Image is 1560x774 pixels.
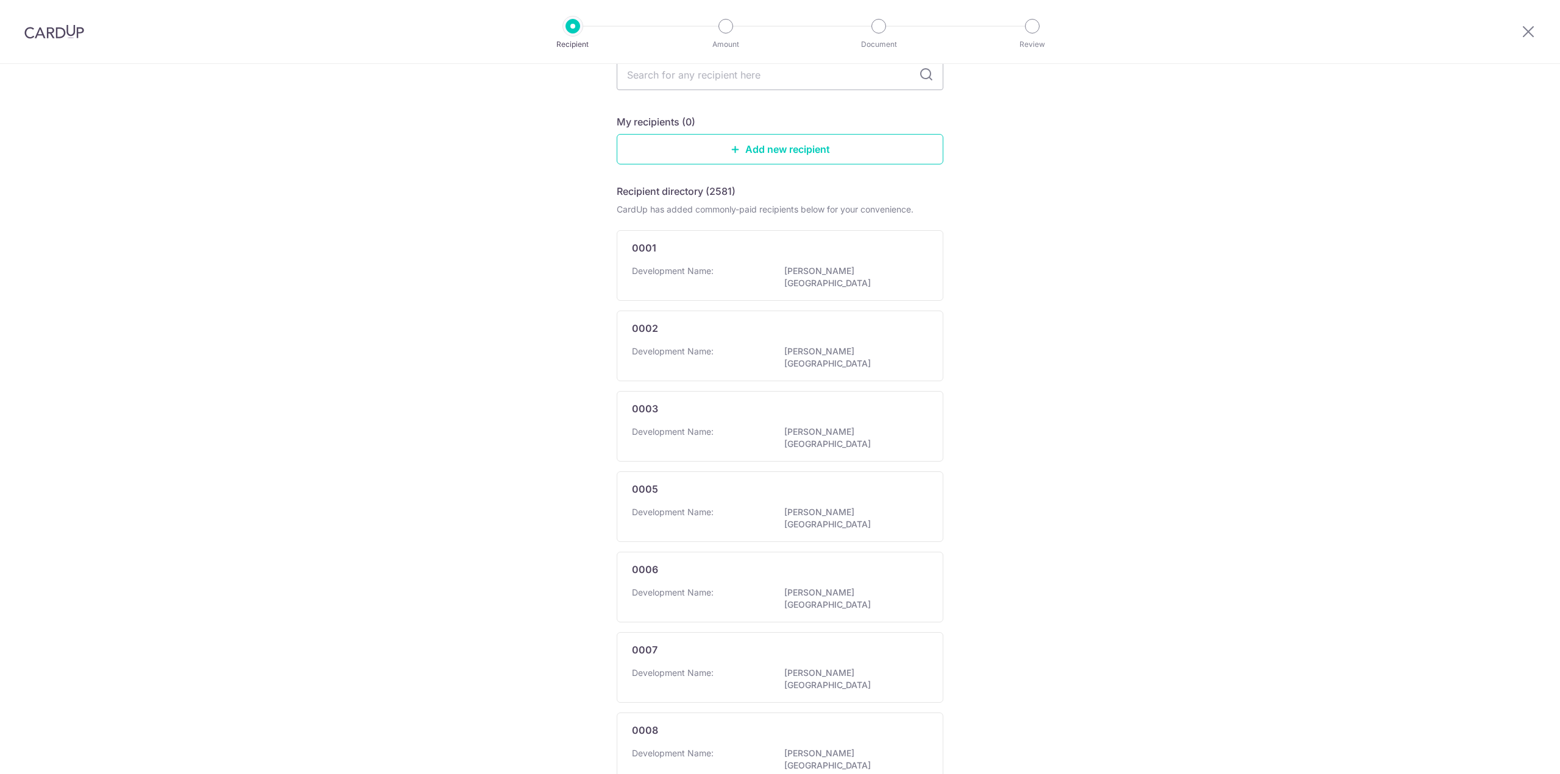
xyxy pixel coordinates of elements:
[632,506,714,518] p: Development Name:
[528,38,618,51] p: Recipient
[632,642,658,657] p: 0007
[632,265,714,277] p: Development Name:
[632,562,658,577] p: 0006
[987,38,1077,51] p: Review
[784,586,921,611] p: [PERSON_NAME][GEOGRAPHIC_DATA]
[632,321,658,336] p: 0002
[632,426,714,438] p: Development Name:
[784,667,921,691] p: [PERSON_NAME][GEOGRAPHIC_DATA]
[632,241,656,255] p: 0001
[617,114,695,129] h5: My recipients (0)
[784,345,921,370] p: [PERSON_NAME][GEOGRAPHIC_DATA]
[617,60,943,90] input: Search for any recipient here
[784,747,921,772] p: [PERSON_NAME][GEOGRAPHIC_DATA]
[617,184,736,199] h5: Recipient directory (2581)
[632,747,714,759] p: Development Name:
[24,24,84,39] img: CardUp
[617,134,943,164] a: Add new recipient
[632,345,714,357] p: Development Name:
[784,506,921,530] p: [PERSON_NAME][GEOGRAPHIC_DATA]
[834,38,924,51] p: Document
[632,401,658,416] p: 0003
[632,586,714,599] p: Development Name:
[784,426,921,450] p: [PERSON_NAME][GEOGRAPHIC_DATA]
[681,38,771,51] p: Amount
[632,723,658,737] p: 0008
[108,9,133,19] span: Help
[617,203,943,216] div: CardUp has added commonly-paid recipients below for your convenience.
[784,265,921,289] p: [PERSON_NAME][GEOGRAPHIC_DATA]
[632,482,658,496] p: 0005
[632,667,714,679] p: Development Name:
